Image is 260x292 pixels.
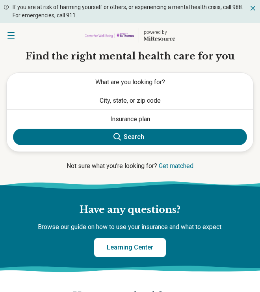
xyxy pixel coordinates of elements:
[9,203,251,216] h2: Have any questions?
[6,161,254,171] p: Not sure what you’re looking for?
[85,24,175,46] a: Home page
[7,73,253,92] button: What are you looking for?
[7,110,253,129] button: Show suggestions
[13,129,247,145] button: Search
[159,162,193,170] a: Get matched
[6,50,254,63] h1: Find the right mental health care for you
[144,29,175,35] p: powered by
[95,78,165,86] span: What are you looking for?
[13,3,246,20] p: If you are at risk of harming yourself or others, or experiencing a mental health crisis, call 98...
[7,92,253,109] button: City, state, or zip code
[6,31,16,40] button: Open navigation
[94,238,166,257] a: Learning Center
[9,222,251,232] p: Browse our guide on how to use your insurance and what to expect.
[249,3,257,13] button: Dismiss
